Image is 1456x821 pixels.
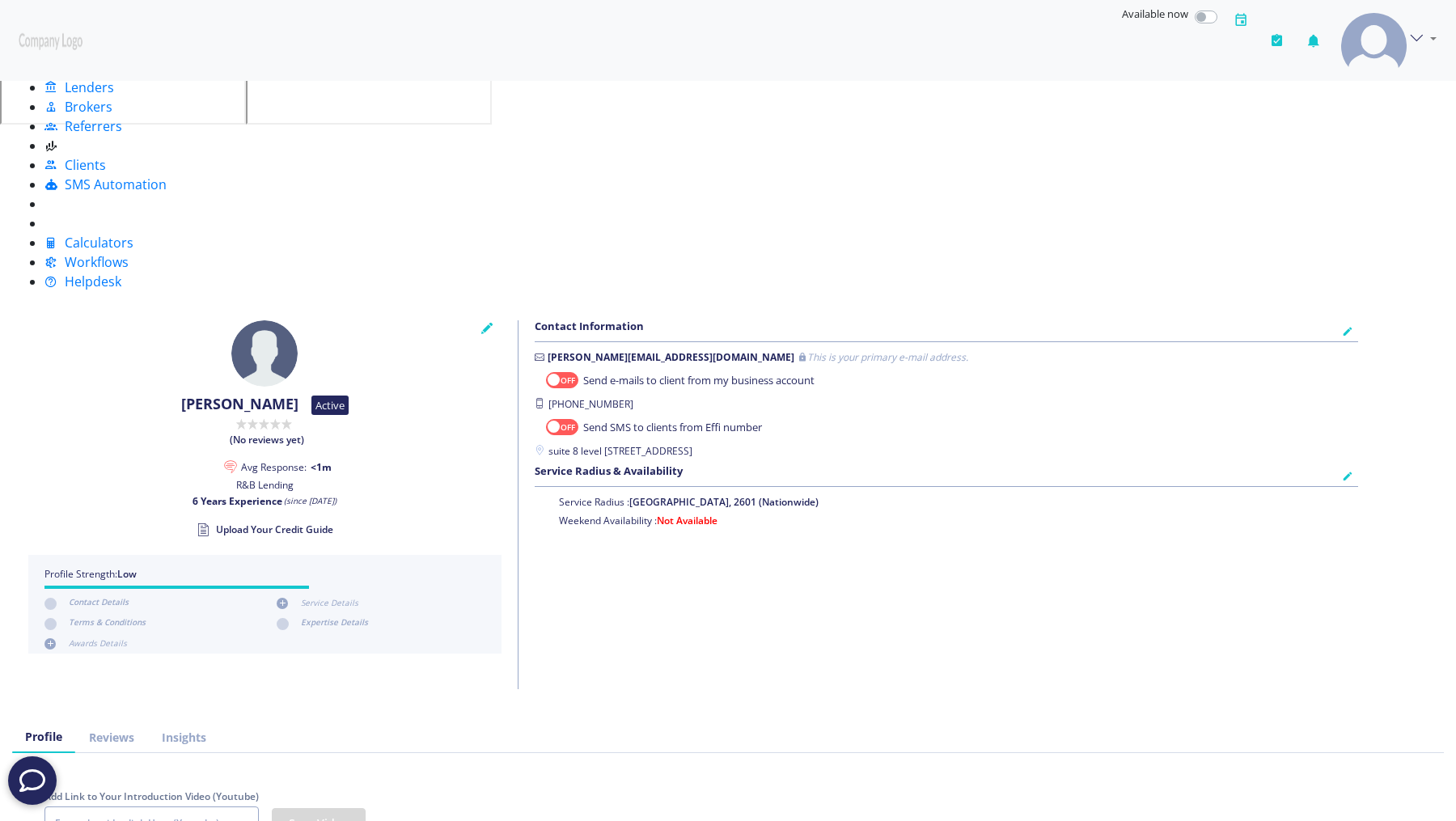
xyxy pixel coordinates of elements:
[44,156,106,174] a: Clients
[44,567,485,582] p: Profile Strength:
[548,350,794,365] b: [PERSON_NAME][EMAIL_ADDRESS][DOMAIN_NAME]
[44,176,167,193] a: SMS Automation
[65,253,129,271] span: Workflows
[67,617,146,629] label: Terms & Conditions
[197,521,333,539] a: Upload Your Credit Guide
[75,722,148,753] a: Reviews
[65,98,112,116] span: Brokers
[299,617,368,629] label: Expertise Details
[13,21,88,60] img: company-logo-placeholder.1a1b062.png
[311,396,349,415] span: Active
[535,444,1358,459] label: suite 8 level [STREET_ADDRESS]
[559,495,819,510] label: Service Radius :
[559,514,819,528] label: Weekend Availability :
[301,597,358,609] span: Service Details
[44,78,114,96] a: Lenders
[1122,6,1188,21] span: Available now
[44,98,112,116] a: Brokers
[241,461,307,473] span: Avg Response:
[65,78,114,96] span: Lenders
[236,478,294,493] label: R&B Lending
[65,176,167,193] span: SMS Automation
[230,434,304,446] span: (No reviews yet)
[28,495,502,507] p: 6 Years Experience
[583,373,815,389] span: Send e-mails to client from my business account
[12,722,75,751] a: Profile
[583,420,762,436] span: Send SMS to clients from Effi number
[69,637,127,650] span: Awards Details
[44,117,122,135] a: Referrers
[807,350,968,365] small: This is your primary e-mail address.
[231,320,298,387] img: user.402e33f.png
[1341,13,1407,68] img: svg+xml;base64,PHN2ZyB4bWxucz0iaHR0cDovL3d3dy53My5vcmcvMjAwMC9zdmciIHdpZHRoPSI4MS4zODIiIGhlaWdodD...
[535,320,644,333] h5: Contact Information
[44,789,259,804] legend: Add Link to Your Introduction Video (Youtube)
[44,273,121,290] a: Helpdesk
[284,495,336,507] i: (since [DATE])
[65,234,133,252] span: Calculators
[65,273,121,290] span: Helpdesk
[535,465,683,478] h5: Service Radius & Availability
[629,495,819,509] b: [GEOGRAPHIC_DATA], 2601 (Nationwide)
[535,397,1358,412] label: [PHONE_NUMBER]
[117,567,137,581] b: Low
[181,396,298,413] h4: [PERSON_NAME]
[148,722,220,753] a: Insights
[65,117,122,135] span: Referrers
[67,597,129,609] label: Contact Details
[44,234,133,252] a: Calculators
[657,514,717,527] span: Not Available
[44,253,129,271] a: Workflows
[65,156,106,174] span: Clients
[311,461,332,473] span: <1m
